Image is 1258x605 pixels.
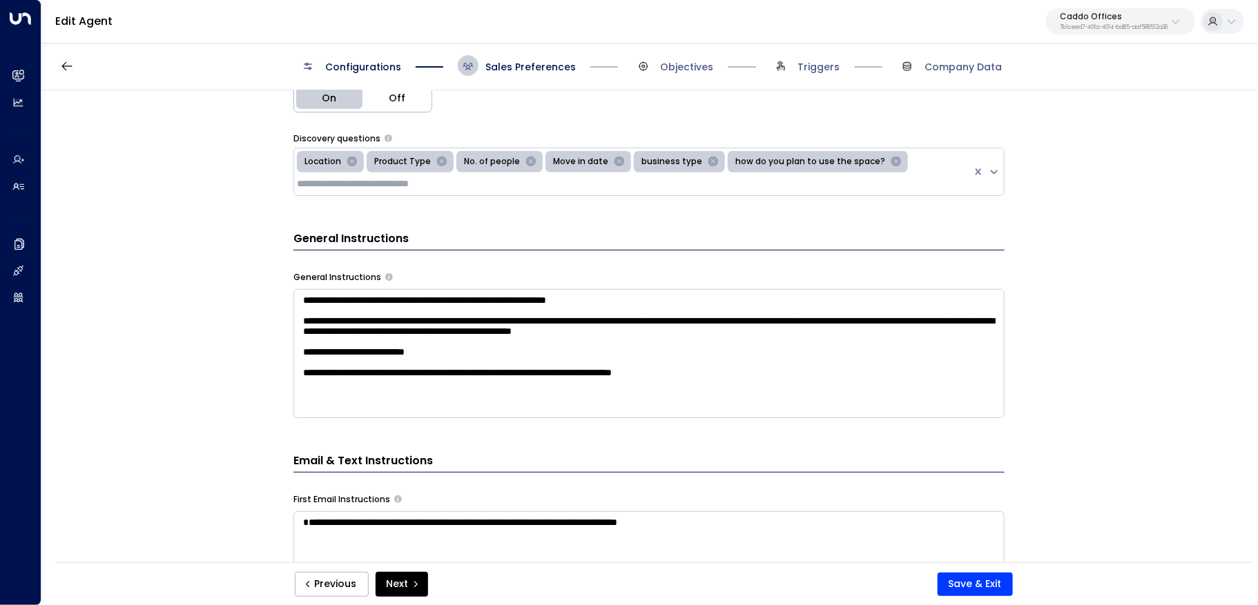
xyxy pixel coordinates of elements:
[1060,25,1168,30] p: 7b1ceed7-40fa-4014-bd85-aaf588512a38
[887,154,905,170] div: Remove how do you plan to use the space?
[731,154,887,170] div: how do you plan to use the space?
[293,453,1005,473] h3: Email & Text Instructions
[522,154,540,170] div: Remove No. of people
[385,273,393,281] button: Provide any specific instructions you want the agent to follow when responding to leads. This app...
[549,154,610,170] div: Move in date
[1046,8,1195,34] button: Caddo Offices7b1ceed7-40fa-4014-bd85-aaf588512a38
[294,84,363,112] button: On
[394,495,402,503] button: Specify instructions for the agent's first email only, such as introductory content, special offe...
[293,83,432,112] div: Platform
[325,60,401,74] span: Configurations
[293,271,381,284] label: General Instructions
[460,154,522,170] div: No. of people
[370,154,433,170] div: Product Type
[798,60,840,74] span: Triggers
[661,60,714,74] span: Objectives
[485,60,576,74] span: Sales Preferences
[704,154,722,170] div: Remove business type
[938,573,1013,596] button: Save & Exit
[376,572,428,597] button: Next
[300,154,343,170] div: Location
[293,493,390,506] label: First Email Instructions
[293,132,380,145] label: Discovery questions
[293,230,1005,250] h3: General Instructions
[433,154,451,170] div: Remove Product Type
[55,13,113,29] a: Edit Agent
[1060,12,1168,21] p: Caddo Offices
[343,154,361,170] div: Remove Location
[385,135,392,142] button: Select the types of questions the agent should use to engage leads in initial emails. These help ...
[637,154,704,170] div: business type
[362,84,432,112] button: Off
[610,154,628,170] div: Remove Move in date
[925,60,1002,74] span: Company Data
[295,572,369,597] button: Previous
